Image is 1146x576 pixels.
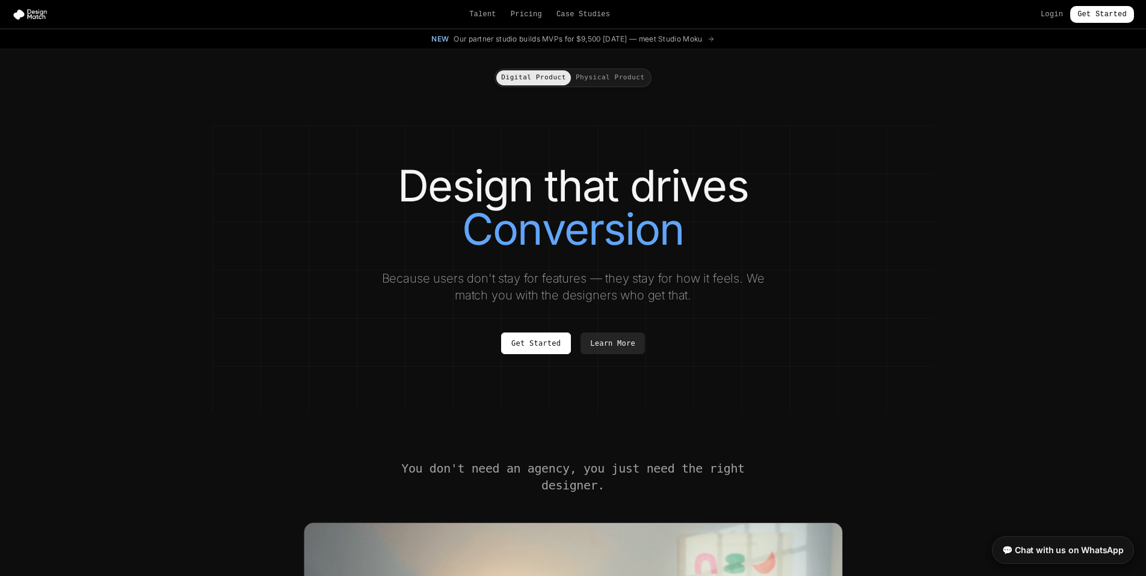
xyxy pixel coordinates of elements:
[511,10,542,19] a: Pricing
[992,536,1134,564] a: 💬 Chat with us on WhatsApp
[371,270,775,304] p: Because users don't stay for features — they stay for how it feels. We match you with the designe...
[581,332,645,354] a: Learn More
[1041,10,1063,19] a: Login
[431,34,449,44] span: New
[556,10,610,19] a: Case Studies
[469,10,496,19] a: Talent
[496,70,571,85] button: Digital Product
[400,460,747,494] h2: You don't need an agency, you just need the right designer.
[571,70,650,85] button: Physical Product
[462,207,684,251] span: Conversion
[501,332,571,354] a: Get Started
[454,34,702,44] span: Our partner studio builds MVPs for $9,500 [DATE] — meet Studio Moku
[1070,6,1134,23] a: Get Started
[12,8,53,20] img: Design Match
[236,164,910,251] h1: Design that drives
